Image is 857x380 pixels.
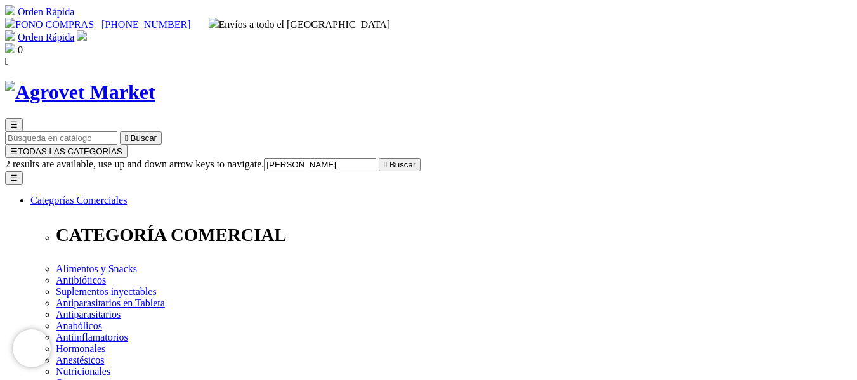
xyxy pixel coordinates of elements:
a: Alimentos y Snacks [56,263,137,274]
button:  Buscar [120,131,162,145]
img: user.svg [77,30,87,41]
iframe: Brevo live chat [13,329,51,367]
a: Suplementos inyectables [56,286,157,297]
a: Orden Rápida [18,6,74,17]
input: Buscar [5,131,117,145]
a: Hormonales [56,343,105,354]
span: Envíos a todo el [GEOGRAPHIC_DATA] [209,19,391,30]
a: Anabólicos [56,320,102,331]
span: 2 results are available, use up and down arrow keys to navigate. [5,159,264,169]
p: CATEGORÍA COMERCIAL [56,225,852,246]
a: Anestésicos [56,355,104,365]
a: Orden Rápida [18,32,74,43]
i:  [125,133,128,143]
a: Antiparasitarios en Tableta [56,298,165,308]
a: FONO COMPRAS [5,19,94,30]
button:  Buscar [379,158,421,171]
img: delivery-truck.svg [209,18,219,28]
span: ☰ [10,120,18,129]
a: Nutricionales [56,366,110,377]
span: Buscar [131,133,157,143]
a: Antiinflamatorios [56,332,128,343]
button: ☰ [5,118,23,131]
img: shopping-cart.svg [5,30,15,41]
span: Buscar [389,160,415,169]
a: Antiparasitarios [56,309,121,320]
img: Agrovet Market [5,81,155,104]
img: shopping-cart.svg [5,5,15,15]
i:  [384,160,387,169]
a: Acceda a su cuenta de cliente [77,32,87,43]
img: phone.svg [5,18,15,28]
a: Categorías Comerciales [30,195,127,206]
input: Buscar [264,158,376,171]
img: shopping-bag.svg [5,43,15,53]
a: [PHONE_NUMBER] [101,19,190,30]
span: 0 [18,44,23,55]
span: ☰ [10,147,18,156]
a: Antibióticos [56,275,106,285]
button: ☰ [5,171,23,185]
i:  [5,56,9,67]
button: ☰TODAS LAS CATEGORÍAS [5,145,128,158]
